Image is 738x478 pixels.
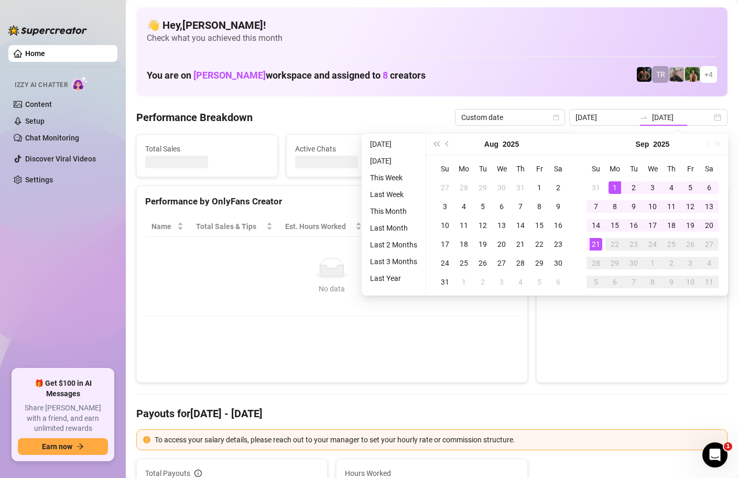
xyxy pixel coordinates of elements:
[194,470,202,477] span: info-circle
[25,155,96,163] a: Discover Viral Videos
[25,100,52,108] a: Content
[72,76,88,91] img: AI Chatter
[445,143,569,155] span: Messages Sent
[145,216,190,237] th: Name
[15,80,68,90] span: Izzy AI Chatter
[285,221,354,232] div: Est. Hours Worked
[436,216,519,237] th: Chat Conversion
[147,32,717,44] span: Check what you achieved this month
[193,70,266,81] span: [PERSON_NAME]
[25,117,45,125] a: Setup
[155,434,721,446] div: To access your salary details, please reach out to your manager to set your hourly rate or commis...
[374,221,421,232] span: Sales / Hour
[669,67,684,82] img: LC
[442,221,504,232] span: Chat Conversion
[18,403,108,434] span: Share [PERSON_NAME] with a friend, and earn unlimited rewards
[639,113,648,122] span: to
[25,49,45,58] a: Home
[685,67,700,82] img: Nathaniel
[383,70,388,81] span: 8
[143,436,150,443] span: exclamation-circle
[639,113,648,122] span: swap-right
[25,134,79,142] a: Chat Monitoring
[368,216,436,237] th: Sales / Hour
[18,438,108,455] button: Earn nowarrow-right
[704,69,713,80] span: + 4
[156,283,508,295] div: No data
[190,216,278,237] th: Total Sales & Tips
[42,442,72,451] span: Earn now
[724,442,732,451] span: 1
[576,112,635,123] input: Start date
[145,143,269,155] span: Total Sales
[702,442,728,468] iframe: Intercom live chat
[147,70,426,81] h1: You are on workspace and assigned to creators
[25,176,53,184] a: Settings
[637,67,652,82] img: Trent
[145,194,519,209] div: Performance by OnlyFans Creator
[652,112,712,123] input: End date
[151,221,175,232] span: Name
[8,25,87,36] img: logo-BBDzfeDw.svg
[77,443,84,450] span: arrow-right
[545,194,719,209] div: Sales by OnlyFans Creator
[136,406,728,421] h4: Payouts for [DATE] - [DATE]
[553,114,559,121] span: calendar
[147,18,717,32] h4: 👋 Hey, [PERSON_NAME] !
[295,143,419,155] span: Active Chats
[196,221,264,232] span: Total Sales & Tips
[656,69,665,80] span: TR
[461,110,559,125] span: Custom date
[18,378,108,399] span: 🎁 Get $100 in AI Messages
[136,110,253,125] h4: Performance Breakdown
